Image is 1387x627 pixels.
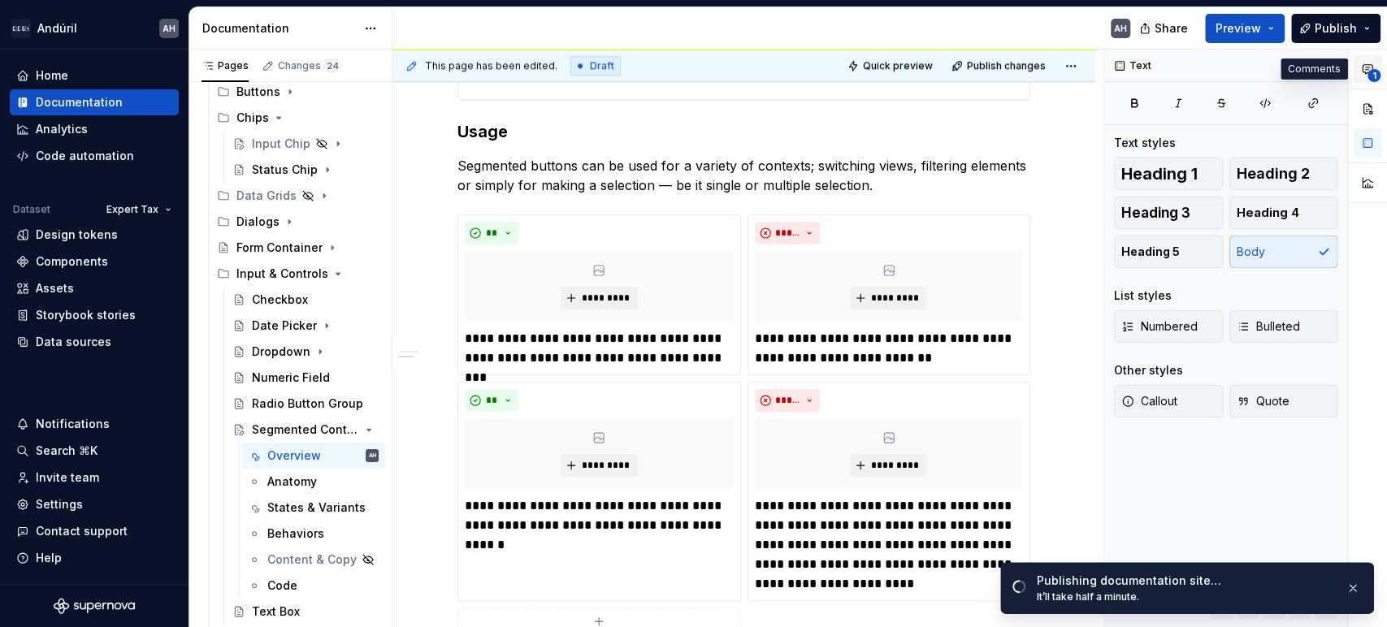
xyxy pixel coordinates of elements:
[1237,205,1299,221] span: Heading 4
[1229,385,1338,417] button: Quote
[843,54,940,77] button: Quick preview
[1114,288,1172,304] div: List styles
[1114,236,1223,268] button: Heading 5
[267,551,357,568] div: Content & Copy
[1237,166,1310,182] span: Heading 2
[863,59,933,72] span: Quick preview
[1121,318,1198,335] span: Numbered
[1114,22,1127,35] div: AH
[1037,590,1333,603] div: It’ll take half a minute.
[252,422,359,438] div: Segmented Control
[1367,69,1380,82] span: 1
[10,143,179,169] a: Code automation
[226,391,385,417] a: Radio Button Group
[226,313,385,339] a: Date Picker
[241,521,385,547] a: Behaviors
[324,59,341,72] span: 24
[1121,393,1177,409] span: Callout
[252,344,310,360] div: Dropdown
[241,573,385,599] a: Code
[226,599,385,625] a: Text Box
[278,59,341,72] div: Changes
[1216,20,1261,37] span: Preview
[210,261,385,287] div: Input & Controls
[369,448,376,464] div: AH
[226,157,385,183] a: Status Chip
[36,469,99,486] div: Invite team
[36,523,128,539] div: Contact support
[1131,14,1198,43] button: Share
[252,318,317,334] div: Date Picker
[36,280,74,296] div: Assets
[1229,310,1338,343] button: Bulleted
[10,518,179,544] button: Contact support
[226,287,385,313] a: Checkbox
[10,545,179,571] button: Help
[1281,58,1348,80] div: Comments
[10,491,179,517] a: Settings
[36,121,88,137] div: Analytics
[267,448,321,464] div: Overview
[236,266,328,282] div: Input & Controls
[36,94,123,110] div: Documentation
[457,120,1030,143] h3: Usage
[236,84,280,100] div: Buttons
[267,525,324,542] div: Behaviors
[13,203,50,216] div: Dataset
[1114,158,1223,190] button: Heading 1
[947,54,1053,77] button: Publish changes
[252,370,330,386] div: Numeric Field
[36,443,98,459] div: Search ⌘K
[252,603,300,620] div: Text Box
[210,183,385,209] div: Data Grids
[10,63,179,89] a: Home
[226,365,385,391] a: Numeric Field
[36,416,110,432] div: Notifications
[1114,197,1223,229] button: Heading 3
[1237,318,1300,335] span: Bulleted
[210,209,385,235] div: Dialogs
[210,105,385,131] div: Chips
[1121,166,1198,182] span: Heading 1
[1037,573,1333,589] div: Publishing documentation site…
[1205,14,1285,43] button: Preview
[241,547,385,573] a: Content & Copy
[11,19,31,38] img: 572984b3-56a8-419d-98bc-7b186c70b928.png
[967,59,1046,72] span: Publish changes
[10,249,179,275] a: Components
[252,396,363,412] div: Radio Button Group
[10,222,179,248] a: Design tokens
[236,110,269,126] div: Chips
[1114,362,1183,378] div: Other styles
[36,67,68,84] div: Home
[590,59,614,72] span: Draft
[10,116,179,142] a: Analytics
[36,496,83,512] div: Settings
[1291,14,1380,43] button: Publish
[10,329,179,355] a: Data sources
[106,203,158,216] span: Expert Tax
[241,469,385,495] a: Anatomy
[1114,385,1223,417] button: Callout
[37,20,77,37] div: Andúril
[36,307,136,323] div: Storybook stories
[36,253,108,270] div: Components
[252,292,308,308] div: Checkbox
[36,148,134,164] div: Code automation
[10,438,179,464] button: Search ⌘K
[267,473,317,490] div: Anatomy
[267,577,297,594] div: Code
[226,417,385,443] a: Segmented Control
[236,240,323,256] div: Form Container
[54,598,135,614] svg: Supernova Logo
[267,499,366,516] div: States & Variants
[1155,20,1188,37] span: Share
[1229,197,1338,229] button: Heading 4
[10,411,179,437] button: Notifications
[457,156,1030,195] p: Segmented buttons can be used for a variety of contexts; switching views, filtering elements or s...
[1315,20,1357,37] span: Publish
[10,89,179,115] a: Documentation
[10,302,179,328] a: Storybook stories
[3,11,185,45] button: AndúrilAH
[202,20,356,37] div: Documentation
